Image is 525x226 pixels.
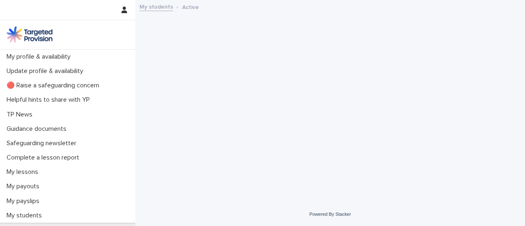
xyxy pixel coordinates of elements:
p: My lessons [3,168,45,176]
p: My payslips [3,197,46,205]
p: My payouts [3,183,46,190]
img: M5nRWzHhSzIhMunXDL62 [7,26,52,43]
p: TP News [3,111,39,119]
p: 🔴 Raise a safeguarding concern [3,82,106,89]
p: Update profile & availability [3,67,90,75]
p: Complete a lesson report [3,154,86,162]
p: Active [182,2,199,11]
p: Helpful hints to share with YP [3,96,96,104]
a: My students [139,2,173,11]
p: Guidance documents [3,125,73,133]
p: My students [3,212,48,219]
p: My profile & availability [3,53,77,61]
p: Safeguarding newsletter [3,139,83,147]
a: Powered By Stacker [309,212,351,217]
